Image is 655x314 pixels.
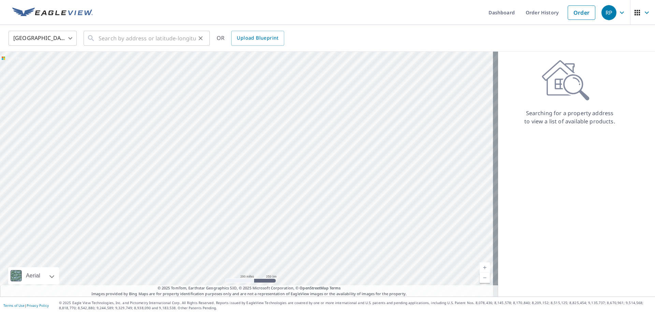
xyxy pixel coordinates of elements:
[568,5,595,20] a: Order
[480,273,490,283] a: Current Level 5, Zoom Out
[99,29,196,48] input: Search by address or latitude-longitude
[601,5,616,20] div: RP
[158,285,341,291] span: © 2025 TomTom, Earthstar Geographics SIO, © 2025 Microsoft Corporation, ©
[217,31,284,46] div: OR
[196,33,205,43] button: Clear
[12,8,93,18] img: EV Logo
[3,303,25,308] a: Terms of Use
[8,267,59,284] div: Aerial
[27,303,49,308] a: Privacy Policy
[231,31,284,46] a: Upload Blueprint
[9,29,77,48] div: [GEOGRAPHIC_DATA]
[300,285,328,290] a: OpenStreetMap
[480,262,490,273] a: Current Level 5, Zoom In
[24,267,42,284] div: Aerial
[59,300,652,311] p: © 2025 Eagle View Technologies, Inc. and Pictometry International Corp. All Rights Reserved. Repo...
[330,285,341,290] a: Terms
[3,303,49,308] p: |
[237,34,278,42] span: Upload Blueprint
[524,109,615,125] p: Searching for a property address to view a list of available products.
